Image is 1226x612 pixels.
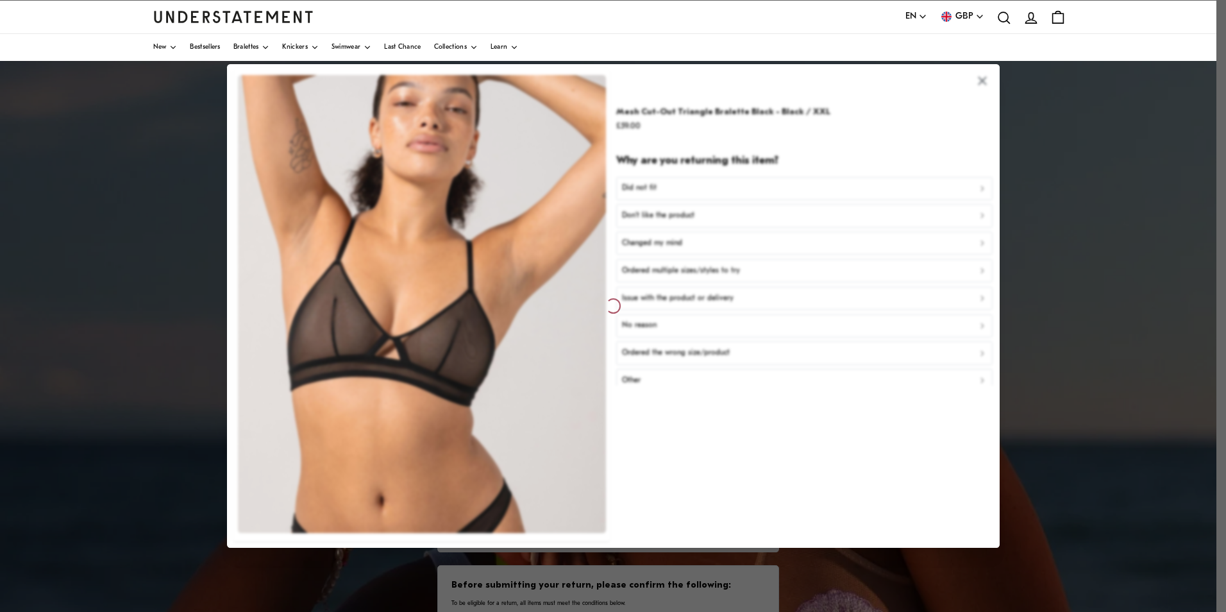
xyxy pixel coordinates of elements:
a: Understatement Homepage [153,11,314,22]
a: New [153,34,178,61]
a: Swimwear [332,34,371,61]
span: Knickers [282,44,307,51]
span: Collections [434,44,467,51]
a: Collections [434,34,478,61]
span: New [153,44,167,51]
button: EN [905,10,927,24]
a: Bralettes [233,34,270,61]
span: EN [905,10,916,24]
span: Bralettes [233,44,259,51]
span: Swimwear [332,44,360,51]
button: GBP [940,10,984,24]
a: Last Chance [384,34,421,61]
a: Bestsellers [190,34,220,61]
span: Learn [491,44,508,51]
span: Bestsellers [190,44,220,51]
span: GBP [955,10,973,24]
a: Knickers [282,34,318,61]
span: Last Chance [384,44,421,51]
a: Learn [491,34,519,61]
